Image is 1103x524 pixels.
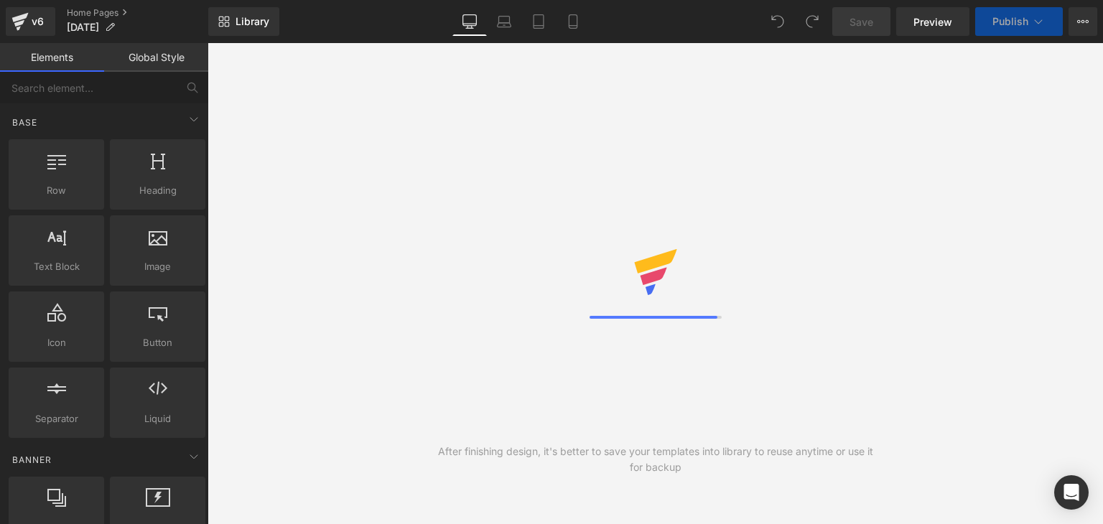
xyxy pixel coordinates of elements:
span: Preview [913,14,952,29]
a: New Library [208,7,279,36]
span: Banner [11,453,53,467]
span: Base [11,116,39,129]
a: Tablet [521,7,556,36]
a: v6 [6,7,55,36]
span: Image [114,259,201,274]
a: Mobile [556,7,590,36]
span: [DATE] [67,22,99,33]
a: Laptop [487,7,521,36]
span: Text Block [13,259,100,274]
span: Icon [13,335,100,350]
span: Row [13,183,100,198]
a: Global Style [104,43,208,72]
a: Preview [896,7,969,36]
span: Button [114,335,201,350]
span: Separator [13,411,100,426]
a: Desktop [452,7,487,36]
div: Open Intercom Messenger [1054,475,1089,510]
span: Library [236,15,269,28]
span: Liquid [114,411,201,426]
button: More [1069,7,1097,36]
div: After finishing design, it's better to save your templates into library to reuse anytime or use i... [432,444,880,475]
span: Heading [114,183,201,198]
button: Redo [798,7,827,36]
span: Publish [992,16,1028,27]
button: Publish [975,7,1063,36]
a: Home Pages [67,7,208,19]
button: Undo [763,7,792,36]
div: v6 [29,12,47,31]
span: Save [850,14,873,29]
